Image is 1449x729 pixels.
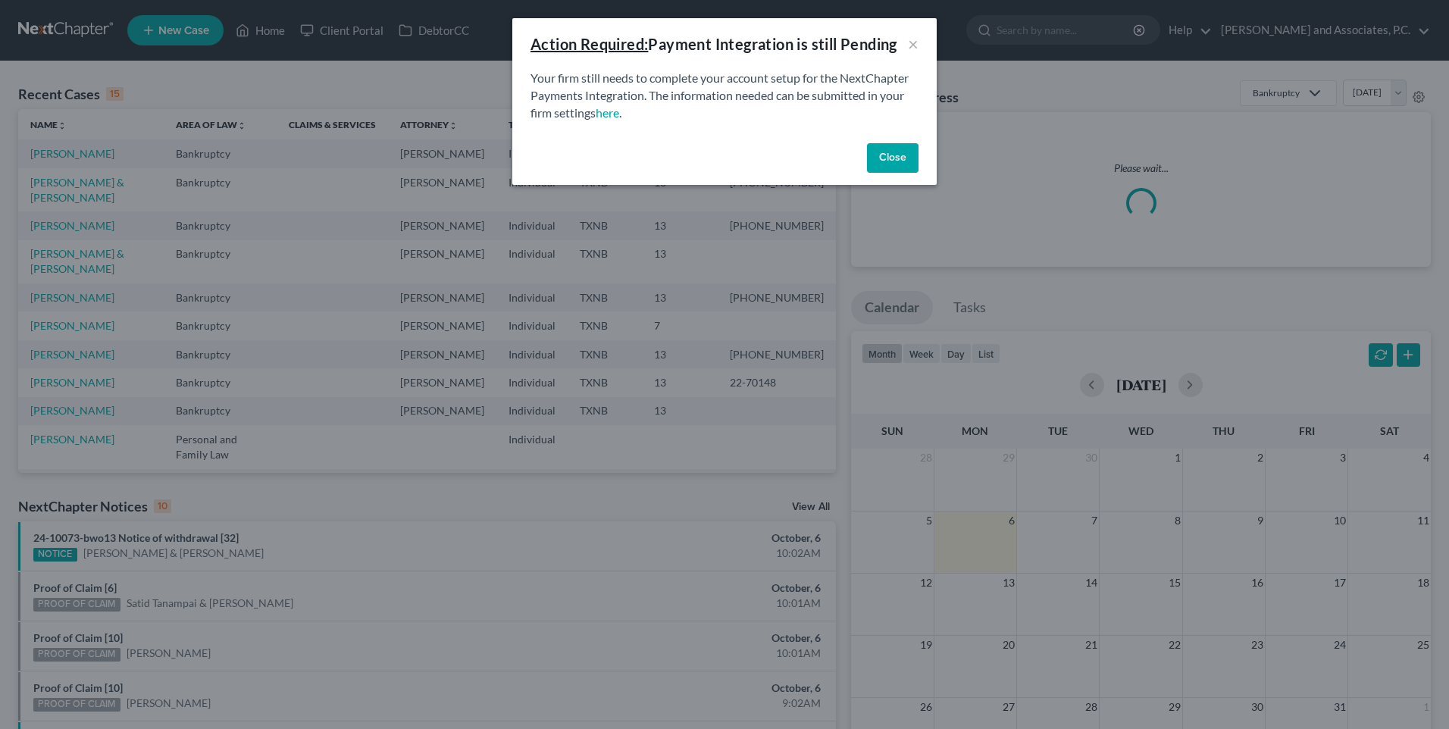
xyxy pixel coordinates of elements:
[530,33,897,55] div: Payment Integration is still Pending
[596,105,619,120] a: here
[867,143,919,174] button: Close
[908,35,919,53] button: ×
[530,35,648,53] u: Action Required:
[530,70,919,122] p: Your firm still needs to complete your account setup for the NextChapter Payments Integration. Th...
